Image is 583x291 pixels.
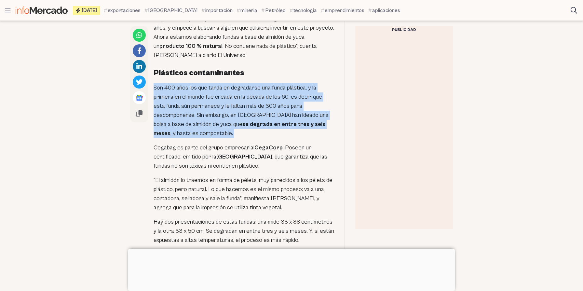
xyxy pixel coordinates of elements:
[144,7,197,14] a: [GEOGRAPHIC_DATA]
[16,7,68,14] img: Infomercado Ecuador logo
[265,7,286,14] span: Petróleo
[254,144,283,151] strong: CegaCorp
[104,7,141,14] a: exportaciones
[290,7,317,14] a: tecnologia
[159,43,223,49] strong: producto 100 % natural
[135,94,143,102] img: Google News logo
[148,7,197,14] span: [GEOGRAPHIC_DATA]
[201,7,233,14] a: importación
[325,7,364,14] span: emprendimientos
[154,176,334,212] p: “El almidón lo traemos en forma de pélets, muy parecidos a los pélets de plástico, pero natural. ...
[128,249,455,289] iframe: Advertisement
[237,7,257,14] a: mineria
[154,121,325,137] strong: se degrada en entre tres y seis meses
[372,7,400,14] span: aplicaciones
[368,7,400,14] a: aplicaciones
[216,153,272,160] strong: [GEOGRAPHIC_DATA]
[154,217,334,245] p: Hay dos presentaciones de estas fundas: una mide 33 x 38 centímetros y la otra 33 x 50 cm. Se deg...
[321,7,364,14] a: emprendimientos
[261,7,286,14] a: Petróleo
[240,7,257,14] span: mineria
[154,68,244,77] strong: Plásticos contaminantes
[355,26,453,34] div: Publicidad
[108,7,141,14] span: exportaciones
[355,34,453,229] iframe: Advertisement
[205,7,233,14] span: importación
[154,143,334,171] p: Cegabag es parte del grupo empresarial . Poseen un certificado, emitido por la , que garantiza qu...
[82,8,97,13] span: [DATE]
[154,83,334,138] p: Son 400 años los que tarda en degradarse una funda plástica, y la primera en el mundo fue creada ...
[293,7,317,14] span: tecnologia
